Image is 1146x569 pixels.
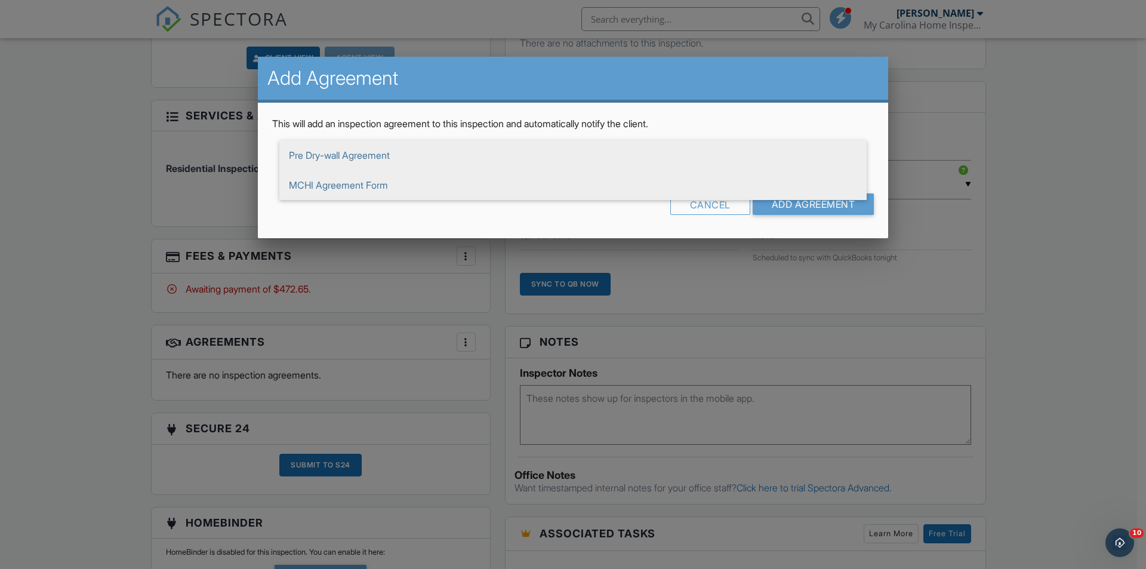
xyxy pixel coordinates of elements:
[1105,528,1134,557] iframe: Intercom live chat
[670,193,750,215] div: Cancel
[1130,528,1144,538] span: 10
[272,117,874,130] p: This will add an inspection agreement to this inspection and automatically notify the client.
[753,193,874,215] input: Add Agreement
[279,170,867,200] span: MCHI Agreement Form
[267,66,879,90] h2: Add Agreement
[279,140,867,170] span: Pre Dry-wall Agreement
